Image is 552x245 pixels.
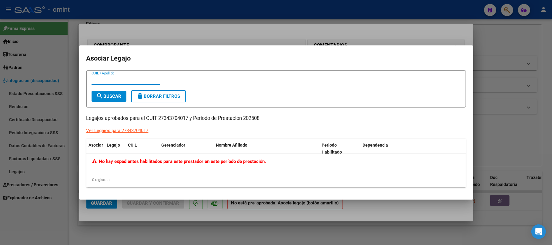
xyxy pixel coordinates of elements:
[131,90,186,102] button: Borrar Filtros
[126,139,159,159] datatable-header-cell: CUIL
[96,92,104,100] mat-icon: search
[86,172,466,187] div: 0 registros
[92,91,126,102] button: Buscar
[96,94,122,99] span: Buscar
[107,143,120,147] span: Legajo
[86,139,105,159] datatable-header-cell: Asociar
[92,159,266,164] span: No hay expedientes habilitados para este prestador en este período de prestación.
[159,139,214,159] datatable-header-cell: Gerenciador
[89,143,103,147] span: Asociar
[363,143,388,147] span: Dependencia
[216,143,248,147] span: Nombre Afiliado
[86,115,466,122] p: Legajos aprobados para el CUIT 27343704017 y Período de Prestación 202508
[360,139,466,159] datatable-header-cell: Dependencia
[105,139,126,159] datatable-header-cell: Legajo
[137,92,144,100] mat-icon: delete
[322,143,342,154] span: Periodo Habilitado
[319,139,360,159] datatable-header-cell: Periodo Habilitado
[86,127,149,134] div: Ver Legajos para 27343704017
[86,53,466,64] h2: Asociar Legajo
[162,143,186,147] span: Gerenciador
[128,143,137,147] span: CUIL
[214,139,319,159] datatable-header-cell: Nombre Afiliado
[531,224,546,239] div: Open Intercom Messenger
[137,94,180,99] span: Borrar Filtros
